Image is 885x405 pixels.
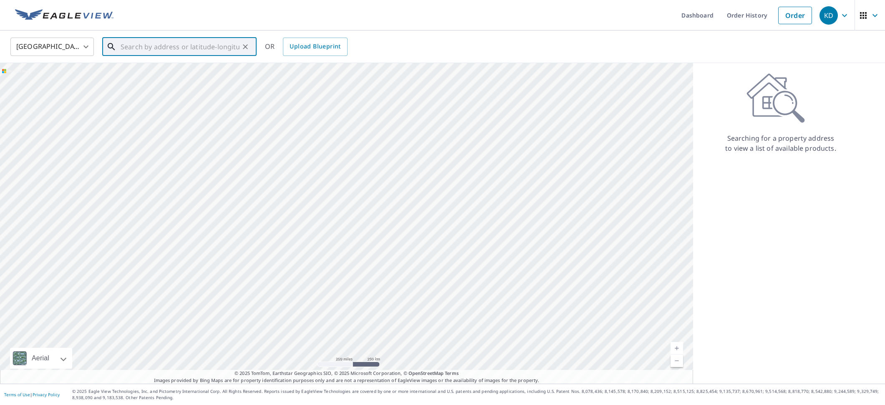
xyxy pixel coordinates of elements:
[671,354,683,367] a: Current Level 5, Zoom Out
[265,38,348,56] div: OR
[10,348,72,369] div: Aerial
[819,6,838,25] div: KD
[778,7,812,24] a: Order
[72,388,881,401] p: © 2025 Eagle View Technologies, Inc. and Pictometry International Corp. All Rights Reserved. Repo...
[29,348,52,369] div: Aerial
[4,392,30,397] a: Terms of Use
[240,41,251,53] button: Clear
[445,370,459,376] a: Terms
[408,370,444,376] a: OpenStreetMap
[4,392,60,397] p: |
[283,38,347,56] a: Upload Blueprint
[671,342,683,354] a: Current Level 5, Zoom In
[33,392,60,397] a: Privacy Policy
[234,370,459,377] span: © 2025 TomTom, Earthstar Geographics SIO, © 2025 Microsoft Corporation, ©
[10,35,94,58] div: [GEOGRAPHIC_DATA]
[15,9,113,22] img: EV Logo
[290,41,340,52] span: Upload Blueprint
[121,35,240,58] input: Search by address or latitude-longitude
[725,133,837,153] p: Searching for a property address to view a list of available products.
